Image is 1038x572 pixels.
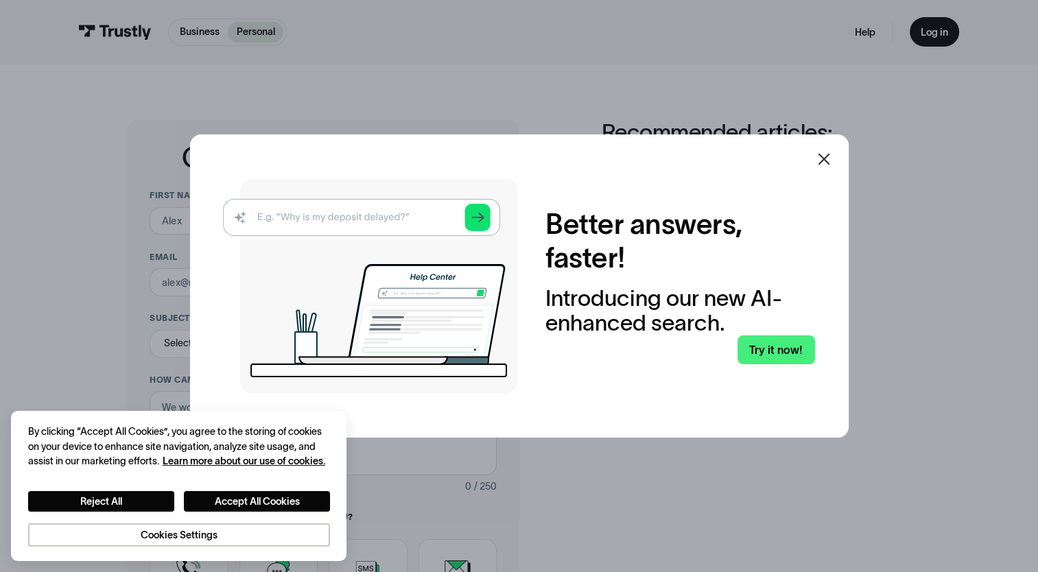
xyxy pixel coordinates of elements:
[545,286,814,335] div: Introducing our new AI-enhanced search.
[738,335,815,365] a: Try it now!
[163,455,325,466] a: More information about your privacy, opens in a new tab
[11,411,346,561] div: Cookie banner
[28,523,330,547] button: Cookies Settings
[545,208,814,275] h2: Better answers, faster!
[184,491,330,512] button: Accept All Cookies
[28,425,330,468] div: By clicking “Accept All Cookies”, you agree to the storing of cookies on your device to enhance s...
[28,425,330,547] div: Privacy
[28,491,174,512] button: Reject All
